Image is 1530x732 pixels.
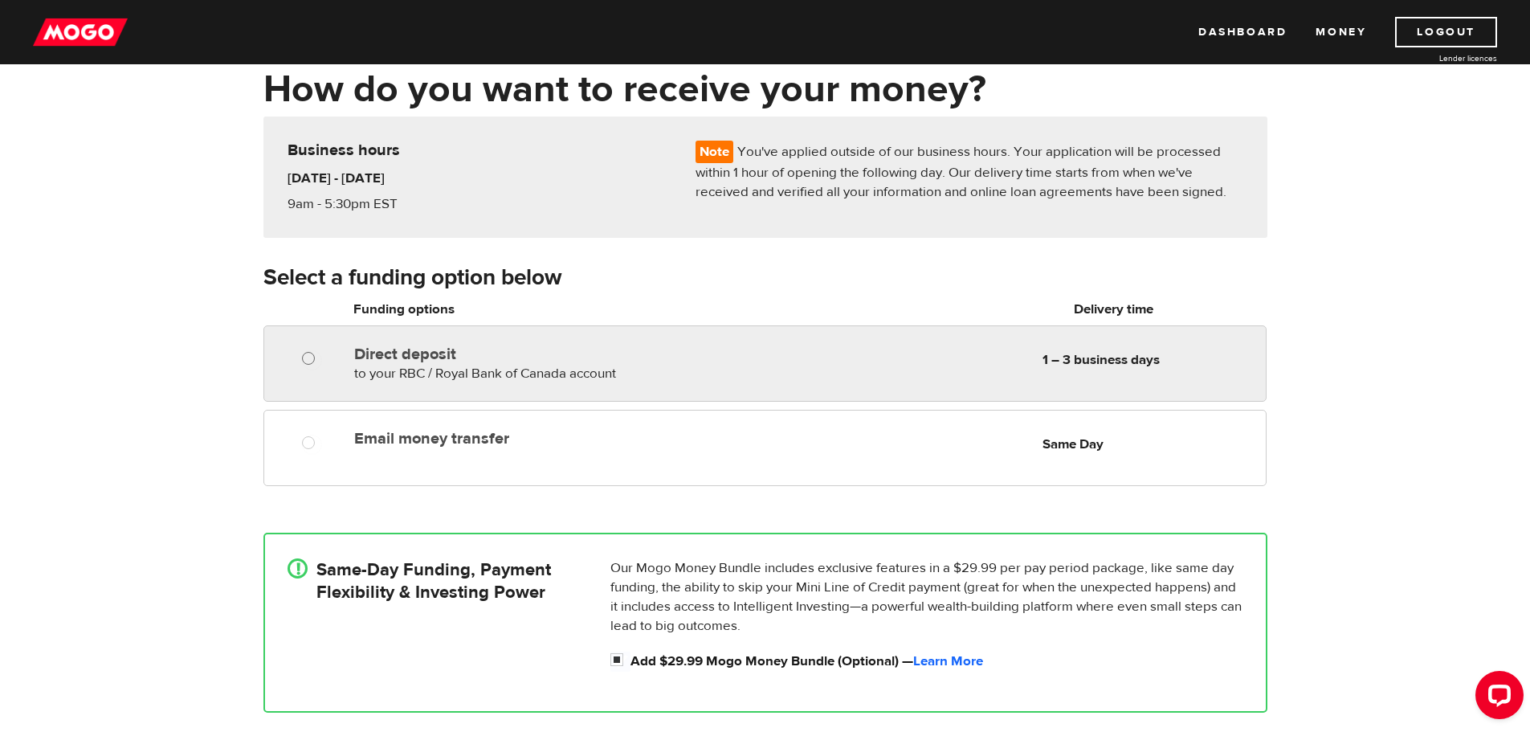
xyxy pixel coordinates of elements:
[354,365,616,382] span: to your RBC / Royal Bank of Canada account
[263,68,1267,110] h1: How do you want to receive your money?
[1377,52,1497,64] a: Lender licences
[1395,17,1497,47] a: Logout
[1042,436,1104,453] b: Same Day
[288,141,671,160] h5: Business hours
[610,558,1243,636] p: Our Mogo Money Bundle includes exclusive features in a $29.99 per pay period package, like same d...
[1316,17,1366,47] a: Money
[913,652,983,670] a: Learn More
[696,141,1243,202] p: You've applied outside of our business hours. Your application will be processed within 1 hour of...
[353,300,724,319] h6: Funding options
[696,141,733,163] span: Note
[1042,351,1160,369] b: 1 – 3 business days
[967,300,1261,319] h6: Delivery time
[354,429,724,448] label: Email money transfer
[316,558,551,603] h4: Same-Day Funding, Payment Flexibility & Investing Power
[354,345,724,364] label: Direct deposit
[630,652,1243,671] label: Add $29.99 Mogo Money Bundle (Optional) —
[288,169,467,188] h6: [DATE] - [DATE]
[610,652,630,672] input: Add $29.99 Mogo Money Bundle (Optional) &mdash; <a id="loan_application_mini_bundle_learn_more" h...
[288,558,308,579] div: !
[288,194,467,214] p: 9am - 5:30pm EST
[263,265,1267,291] h3: Select a funding option below
[33,17,128,47] img: mogo_logo-11ee424be714fa7cbb0f0f49df9e16ec.png
[1463,665,1530,732] iframe: LiveChat chat widget
[1198,17,1287,47] a: Dashboard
